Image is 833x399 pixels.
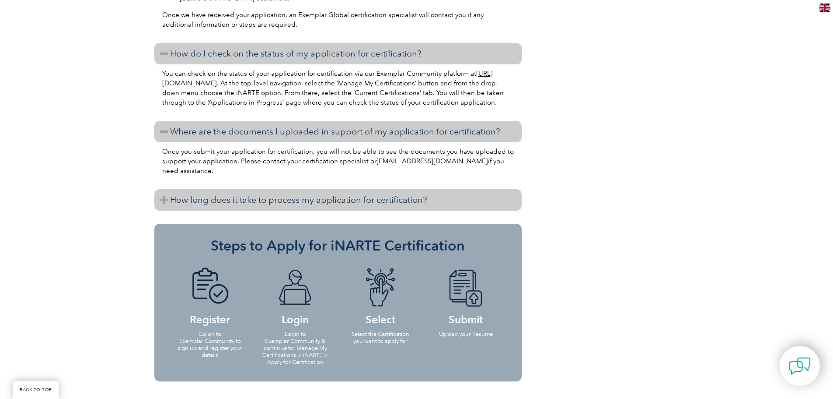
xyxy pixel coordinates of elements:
img: contact-chat.png [789,355,811,377]
img: icon-blue-laptop-male.png [271,268,319,308]
img: en [819,4,830,12]
p: You can check on the status of your application for certification via our Exemplar Community plat... [162,69,514,107]
img: icon-blue-doc-arrow.png [442,268,490,308]
p: Upload your Resume [432,331,500,338]
h4: Register [176,268,244,324]
p: Login to Exemplar Community & continue to: Manage My Certifications > iNARTE > Apply for Certific... [261,331,329,366]
h4: Select [347,268,415,324]
p: Once we have received your application, an Exemplar Global certification specialist will contact ... [162,10,514,29]
p: Once you submit your application for certification, you will not be able to see the documents you... [162,147,514,176]
h4: Login [261,268,329,324]
h3: Where are the documents I uploaded in support of my application for certification? [154,121,522,142]
p: Go on to Exemplar Community to sign up and register your details [176,331,244,359]
a: BACK TO TOP [13,381,59,399]
h3: How long does it take to process my application for certification? [154,189,522,211]
p: Select the Certification you want to apply for [347,331,415,345]
a: [EMAIL_ADDRESS][DOMAIN_NAME] [376,157,488,165]
h3: How do I check on the status of my application for certification? [154,43,522,64]
img: icon-blue-doc-tick.png [186,268,234,308]
h4: Submit [432,268,500,324]
img: icon-blue-finger-button.png [356,268,404,308]
h3: Steps to Apply for iNARTE Certification [167,237,509,254]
